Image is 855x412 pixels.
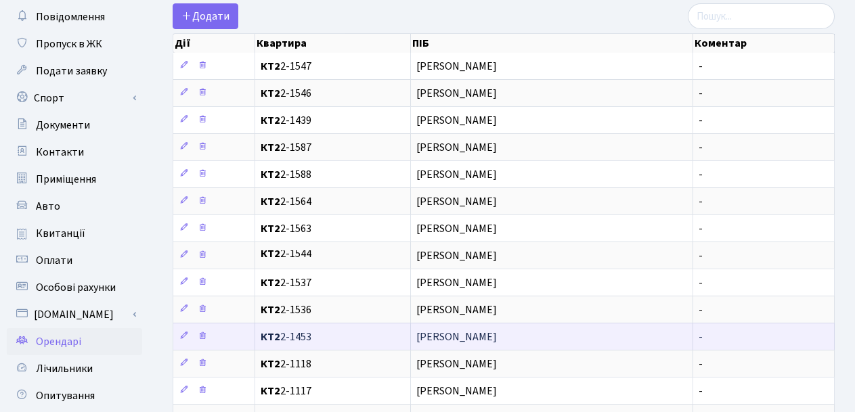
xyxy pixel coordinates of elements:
span: Пропуск в ЖК [36,37,102,51]
span: Подати заявку [36,64,107,78]
a: Авто [7,193,142,220]
span: 2-1439 [261,115,405,126]
span: Оплати [36,253,72,268]
span: - [699,357,703,371]
b: КТ2 [261,221,280,236]
span: [PERSON_NAME] [416,169,687,180]
span: Додати [181,9,229,24]
span: 2-1547 [261,61,405,72]
span: - [699,113,703,128]
span: 2-1588 [261,169,405,180]
span: Орендарі [36,334,81,349]
a: Орендарі [7,328,142,355]
span: 2-1537 [261,277,405,288]
th: Квартира [255,34,411,53]
b: КТ2 [261,59,280,74]
span: [PERSON_NAME] [416,196,687,207]
span: 2-1564 [261,196,405,207]
th: Коментар [693,34,835,53]
span: [PERSON_NAME] [416,142,687,153]
b: КТ2 [261,113,280,128]
span: - [699,248,703,263]
span: Авто [36,199,60,214]
span: 2-1587 [261,142,405,153]
input: Пошук... [688,3,835,29]
span: - [699,86,703,101]
span: 2-1118 [261,359,405,369]
span: 2-1453 [261,331,405,342]
a: Контакти [7,139,142,166]
a: Повідомлення [7,3,142,30]
b: КТ2 [261,329,280,344]
a: Квитанції [7,220,142,247]
a: Додати [173,3,238,29]
a: Пропуск в ЖК [7,30,142,58]
b: КТ2 [261,275,280,290]
span: - [699,194,703,209]
span: 2-1563 [261,223,405,234]
b: КТ2 [261,167,280,182]
b: КТ2 [261,384,280,398]
a: Подати заявку [7,58,142,85]
span: [PERSON_NAME] [416,304,687,315]
span: [PERSON_NAME] [416,277,687,288]
span: [PERSON_NAME] [416,331,687,342]
span: - [699,221,703,236]
b: КТ2 [261,357,280,371]
span: - [699,167,703,182]
span: 2-1536 [261,304,405,315]
span: - [699,384,703,398]
span: - [699,329,703,344]
a: [DOMAIN_NAME] [7,301,142,328]
th: ПІБ [411,34,693,53]
span: [PERSON_NAME] [416,61,687,72]
span: [PERSON_NAME] [416,250,687,261]
b: КТ2 [261,86,280,101]
span: [PERSON_NAME] [416,223,687,234]
b: КТ2 [261,140,280,155]
span: [PERSON_NAME] [416,386,687,396]
a: Опитування [7,382,142,409]
a: Приміщення [7,166,142,193]
span: - [699,59,703,74]
span: Приміщення [36,172,96,187]
b: КТ2 [261,246,280,261]
span: Квитанції [36,226,85,241]
span: - [699,302,703,317]
span: Документи [36,118,90,133]
span: Повідомлення [36,9,105,24]
span: [PERSON_NAME] [416,115,687,126]
span: - [699,140,703,155]
a: Особові рахунки [7,274,142,301]
span: - [699,275,703,290]
span: Лічильники [36,361,93,376]
b: КТ2 [261,302,280,317]
span: [PERSON_NAME] [416,88,687,99]
span: 2-1546 [261,88,405,99]
a: Документи [7,112,142,139]
a: Лічильники [7,355,142,382]
b: КТ2 [261,194,280,209]
a: Оплати [7,247,142,274]
a: Спорт [7,85,142,112]
span: [PERSON_NAME] [416,359,687,369]
span: 2-1117 [261,386,405,396]
span: Особові рахунки [36,280,116,295]
span: 2-1544 [261,250,405,261]
span: Контакти [36,145,84,160]
span: Опитування [36,388,95,403]
th: Дії [173,34,255,53]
